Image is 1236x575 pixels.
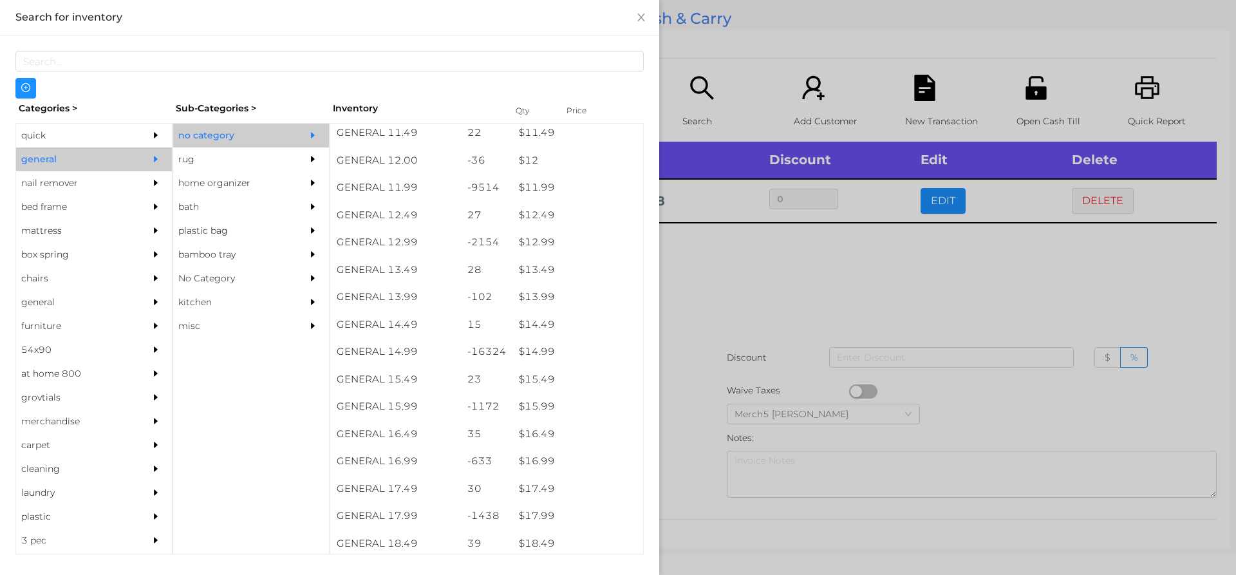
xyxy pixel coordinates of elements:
div: GENERAL 15.49 [330,366,461,393]
div: plastic bag [173,219,290,243]
i: icon: caret-right [151,202,160,211]
div: $ 12.49 [512,202,643,229]
div: Sub-Categories > [173,99,330,118]
i: icon: caret-right [308,155,317,164]
div: $ 18.49 [512,530,643,558]
div: GENERAL 12.99 [330,229,461,256]
div: laundry [16,481,133,505]
div: GENERAL 13.49 [330,256,461,284]
i: icon: caret-right [151,226,160,235]
div: 30 [461,475,513,503]
div: furniture [16,314,133,338]
div: -102 [461,283,513,311]
div: GENERAL 11.49 [330,119,461,147]
div: home organizer [173,171,290,195]
i: icon: caret-right [308,321,317,330]
div: -1438 [461,502,513,530]
i: icon: caret-right [151,440,160,449]
div: GENERAL 12.00 [330,147,461,174]
div: -36 [461,147,513,174]
div: -16324 [461,338,513,366]
div: bath [173,195,290,219]
div: general [16,290,133,314]
div: GENERAL 18.49 [330,530,461,558]
div: $ 17.49 [512,475,643,503]
div: $ 16.99 [512,448,643,475]
div: mattress [16,219,133,243]
div: -1172 [461,393,513,420]
i: icon: caret-right [151,131,160,140]
div: $ 11.49 [512,119,643,147]
div: GENERAL 17.49 [330,475,461,503]
div: 15 [461,311,513,339]
div: merchandise [16,410,133,433]
div: grovtials [16,386,133,410]
div: at home 800 [16,362,133,386]
button: icon: plus-circle [15,78,36,99]
div: $ 12 [512,147,643,174]
div: Price [563,102,615,120]
div: misc [173,314,290,338]
i: icon: caret-right [308,202,317,211]
div: No Category [173,267,290,290]
div: kitchen [173,290,290,314]
div: GENERAL 15.99 [330,393,461,420]
input: Search... [15,51,644,71]
i: icon: caret-right [151,536,160,545]
div: $ 13.49 [512,256,643,284]
div: GENERAL 12.49 [330,202,461,229]
i: icon: caret-right [308,250,317,259]
div: general [16,147,133,171]
i: icon: caret-right [308,178,317,187]
div: GENERAL 16.49 [330,420,461,448]
div: 28 [461,256,513,284]
div: 39 [461,530,513,558]
i: icon: caret-right [308,297,317,306]
div: $ 16.49 [512,420,643,448]
div: GENERAL 14.49 [330,311,461,339]
div: Qty [512,102,551,120]
div: $ 15.99 [512,393,643,420]
i: icon: caret-right [151,417,160,426]
div: $ 17.99 [512,502,643,530]
i: icon: caret-right [308,226,317,235]
i: icon: caret-right [151,464,160,473]
div: -2154 [461,229,513,256]
i: icon: caret-right [151,369,160,378]
i: icon: caret-right [151,178,160,187]
div: cleaning [16,457,133,481]
i: icon: caret-right [308,131,317,140]
div: GENERAL 17.99 [330,502,461,530]
div: $ 11.99 [512,174,643,202]
div: 35 [461,420,513,448]
i: icon: caret-right [151,155,160,164]
i: icon: close [636,12,646,23]
i: icon: caret-right [151,321,160,330]
div: -9514 [461,174,513,202]
i: icon: caret-right [151,345,160,354]
div: GENERAL 16.99 [330,448,461,475]
div: GENERAL 11.99 [330,174,461,202]
div: rug [173,147,290,171]
div: carpet [16,433,133,457]
div: nail remover [16,171,133,195]
div: $ 12.99 [512,229,643,256]
div: 23 [461,366,513,393]
i: icon: caret-right [151,297,160,306]
i: icon: caret-right [151,512,160,521]
i: icon: caret-right [151,250,160,259]
i: icon: caret-right [308,274,317,283]
div: -633 [461,448,513,475]
div: GENERAL 13.99 [330,283,461,311]
div: $ 13.99 [512,283,643,311]
div: $ 14.49 [512,311,643,339]
div: Search for inventory [15,10,644,24]
div: bed frame [16,195,133,219]
i: icon: caret-right [151,274,160,283]
div: 27 [461,202,513,229]
div: $ 14.99 [512,338,643,366]
div: GENERAL 14.99 [330,338,461,366]
i: icon: caret-right [151,488,160,497]
div: Inventory [333,102,500,115]
i: icon: caret-right [151,393,160,402]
